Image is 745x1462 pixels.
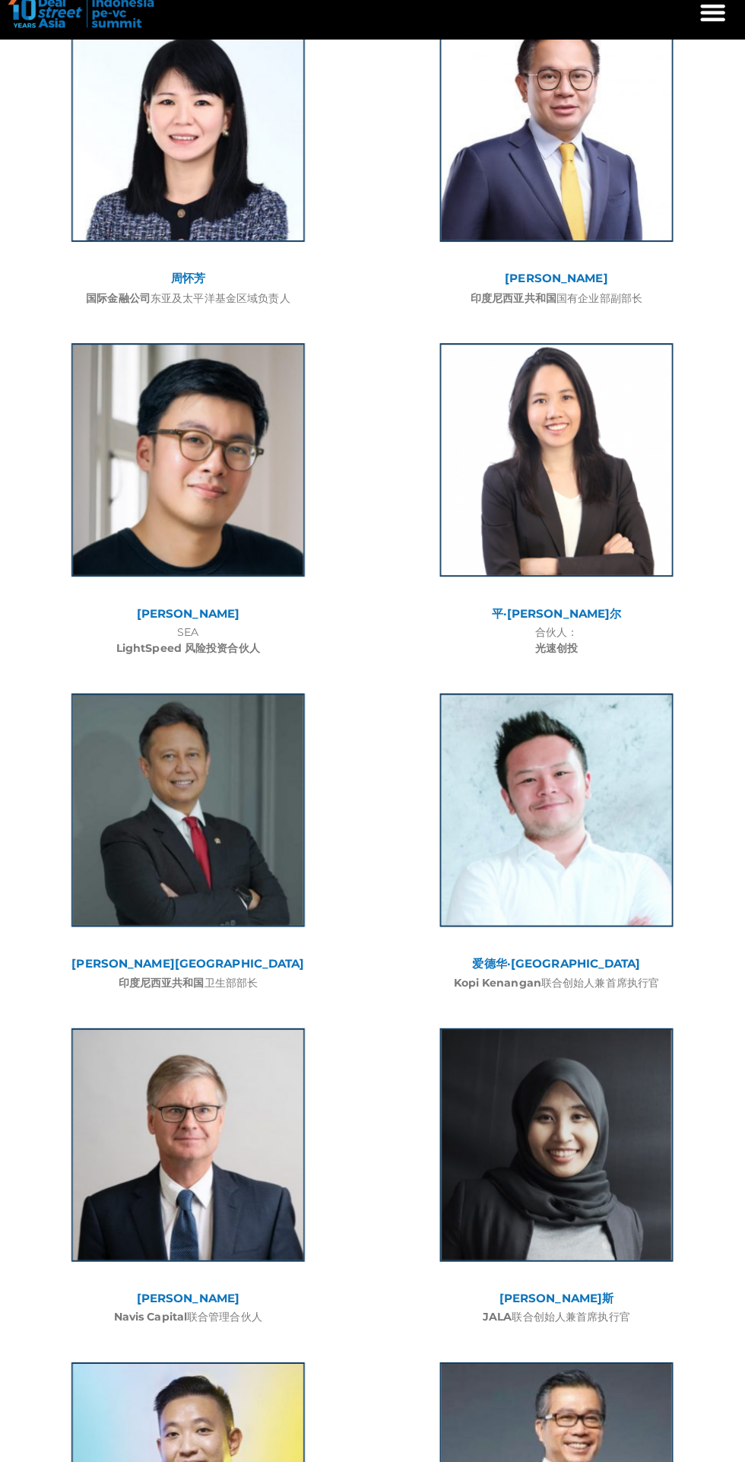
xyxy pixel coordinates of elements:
font: 光速创投 [534,650,576,663]
img: 利里斯·马杜宁提亚斯 [439,1033,670,1264]
font: 国际金融公司 [89,303,153,316]
font: 联合管理合伙人 [189,1312,264,1326]
font: 合伙人： [534,634,576,647]
font: 卫生部部长 [206,981,259,995]
font: 联合创始人兼首席执行官 [540,981,657,995]
a: [PERSON_NAME] [504,283,606,297]
a: 周怀芳 [173,283,208,297]
font: Kopi Kenangan [453,981,540,995]
font: JALA [482,1312,511,1326]
font: Navis Capital [117,1312,189,1326]
a: [PERSON_NAME]斯 [499,1293,612,1308]
font: 印度尼西亚共和国 [121,981,206,995]
a: 爱德华·[GEOGRAPHIC_DATA] [472,961,639,976]
img: 罗德尼 [74,1033,306,1264]
img: 平·劳金达库尔 [439,354,670,586]
font: SEA [179,634,201,647]
a: [PERSON_NAME][GEOGRAPHIC_DATA] [75,961,306,976]
a: [PERSON_NAME] [139,615,241,629]
img: 布迪·古纳迪·萨迪金 [74,701,306,933]
font: 印度尼西亚共和国 [470,303,555,316]
a: 平·[PERSON_NAME]尔 [491,615,620,629]
img: 凯文·阿鲁维 [74,354,306,586]
font: 东亚及太平洋基金区域负责人 [153,303,291,316]
a: [PERSON_NAME] [139,1293,241,1308]
img: Foto Kartika – Dasi Kuning [439,23,670,254]
img: 爱德华·蒂尔塔纳塔 [439,701,670,933]
img: 周怀芳 [74,23,306,254]
font: 国有企业部副部长 [555,303,640,316]
div: 菜单切换 [690,7,730,47]
font: LightSpeed 风险投资合伙人 [119,650,262,663]
font: 联合创始人兼首席执行官 [511,1312,628,1326]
